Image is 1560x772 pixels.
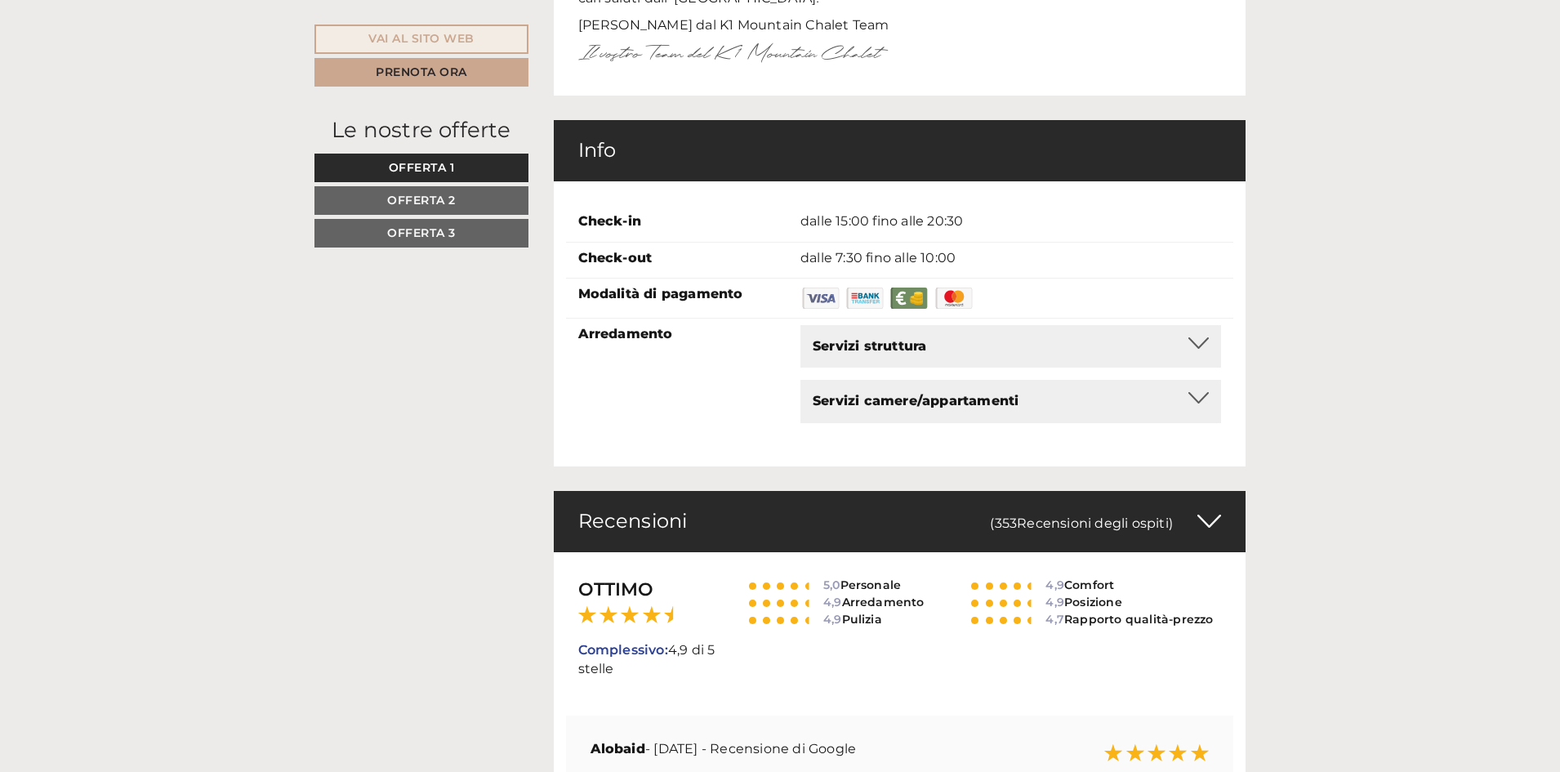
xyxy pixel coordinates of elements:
span: Recensioni degli ospiti [1017,515,1169,531]
div: dalle 15:00 fino alle 20:30 [788,212,1233,231]
div: dalle 7:30 fino alle 10:00 [788,249,1233,268]
img: image [578,42,889,63]
img: Contanti [889,285,929,310]
div: 4,9 di 5 stelle [566,577,733,679]
p: [PERSON_NAME] dal K1 Mountain Chalet Team [578,16,1222,35]
a: Prenota ora [314,58,528,87]
small: (353 ) [990,515,1173,531]
span: Offerta 2 [387,193,456,208]
span: Complessivo: [578,642,668,658]
b: Servizi struttura [813,338,926,354]
label: Modalità di pagamento [578,285,743,304]
span: 4,9 [1041,595,1064,609]
span: 4,9 [1041,578,1064,592]
li: Rapporto qualità-prezzo [967,611,1221,628]
b: Servizi camere/appartamenti [813,393,1018,408]
li: Comfort [967,577,1221,594]
label: Check-in [578,212,642,231]
div: Recensioni [554,491,1246,551]
a: Vai al sito web [314,25,528,54]
li: Posizione [967,594,1221,611]
div: Info [554,120,1246,181]
div: Le nostre offerte [314,115,528,145]
img: Maestro [934,285,974,310]
strong: Alobaid [591,741,645,756]
span: 5,0 [819,578,840,592]
span: 4,9 [819,612,842,627]
img: Bonifico bancario [845,285,885,310]
li: Personale [745,577,943,594]
span: 4,7 [1041,612,1064,627]
img: Visa [800,285,841,310]
div: Ottimo [578,577,720,602]
span: 4,9 [819,595,842,609]
label: Check-out [578,249,653,268]
label: Arredamento [578,325,673,344]
li: Pulizia [745,611,943,628]
li: Arredamento [745,594,943,611]
span: Offerta 1 [389,160,455,175]
span: Offerta 3 [387,225,456,240]
div: - [DATE] - Recensione di Google [578,740,1007,759]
